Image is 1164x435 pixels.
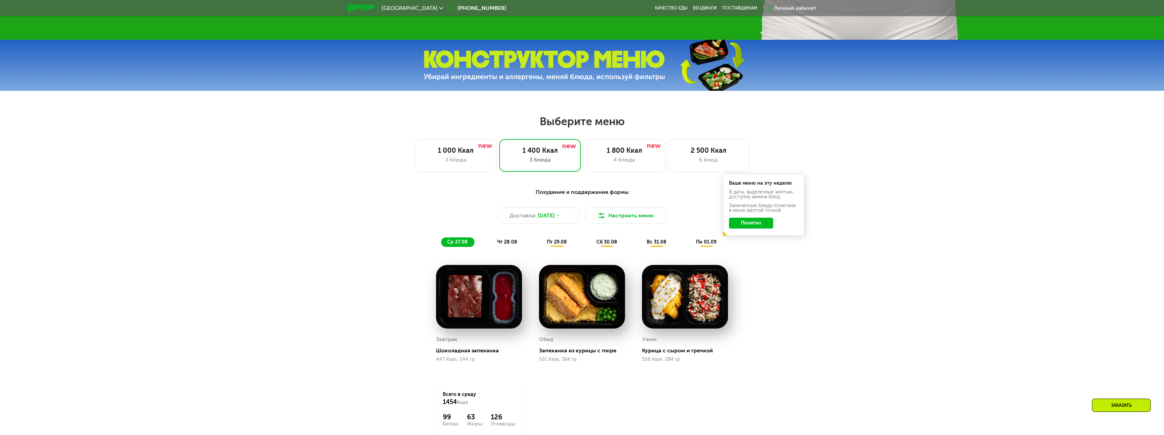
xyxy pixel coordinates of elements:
div: 6 блюд [675,156,742,164]
div: Запеканка из курицы с пюре [539,347,630,354]
span: Доставка: [509,212,536,220]
span: пн 01.09 [696,239,716,245]
div: Заказать [1092,399,1151,412]
span: Ккал [457,400,468,405]
span: пт 29.08 [547,239,567,245]
div: 3 блюда [506,156,574,164]
span: [GEOGRAPHIC_DATA] [382,5,437,11]
div: Заменённые блюда пометили в меню жёлтой точкой. [729,203,798,213]
div: Углеводы [491,421,515,426]
div: Ужин [642,334,657,345]
button: Настроить меню [585,207,666,224]
div: Всего в среду [443,391,515,406]
div: 4 блюда [591,156,658,164]
span: вс 31.08 [647,239,666,245]
span: сб 30.08 [596,239,617,245]
div: 99 [443,413,458,421]
div: 1 000 Ккал [422,146,489,154]
button: Понятно [729,218,773,229]
span: [DATE] [538,212,555,220]
div: Завтрак [436,334,457,345]
a: Качество еды [655,5,688,11]
div: 1 800 Ккал [591,146,658,154]
div: В даты, выделенные желтым, доступна замена блюд. [729,190,798,199]
div: 2 500 Ккал [675,146,742,154]
div: Жиры [467,421,482,426]
div: Шоколадная запеканка [436,347,527,354]
span: ср 27.08 [447,239,468,245]
div: 63 [467,413,482,421]
div: Личный кабинет [774,4,817,12]
div: Ваше меню на эту неделю [729,181,798,186]
span: чт 28.08 [497,239,517,245]
div: 501 Ккал, 364 гр [539,357,625,362]
div: 126 [491,413,515,421]
div: Похудение и поддержание формы [381,188,783,197]
div: Белки [443,421,458,426]
div: 506 Ккал, 284 гр [642,357,728,362]
h2: Выберите меню [22,115,1142,128]
a: Вендинги [693,5,717,11]
div: Курица с сыром и гречкой [642,347,733,354]
div: 3 блюда [422,156,489,164]
div: поставщикам [722,5,757,11]
div: 1 400 Ккал [506,146,574,154]
div: 447 Ккал, 244 гр [436,357,522,362]
a: [PHONE_NUMBER] [447,4,506,12]
div: Обед [539,334,553,345]
span: 1454 [443,398,457,406]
